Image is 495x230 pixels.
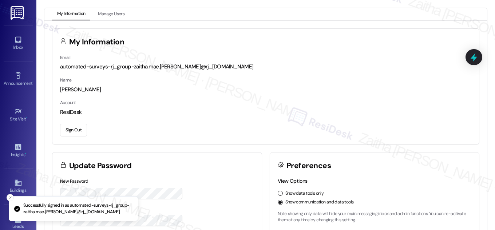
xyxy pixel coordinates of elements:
[32,80,33,85] span: •
[286,162,331,170] h3: Preferences
[60,63,471,71] div: automated-surveys-rj_group-zaitha.mae.[PERSON_NAME]@rj_[DOMAIN_NAME]
[52,8,90,20] button: My Information
[60,108,471,116] div: ResiDesk
[4,177,33,196] a: Buildings
[60,100,76,106] label: Account
[60,86,471,94] div: [PERSON_NAME]
[23,202,132,215] p: Successfully signed in as automated-surveys-rj_group-zaitha.mae.[PERSON_NAME]@rj_[DOMAIN_NAME]
[285,199,354,206] label: Show communication and data tools
[60,178,88,184] label: New Password
[93,8,130,20] button: Manage Users
[278,211,472,223] p: Note: showing only data will hide your main messaging inbox and admin functions. You can re-activ...
[4,105,33,125] a: Site Visit •
[4,33,33,53] a: Inbox
[25,151,26,156] span: •
[69,162,132,170] h3: Update Password
[60,77,72,83] label: Name
[26,115,27,120] span: •
[60,55,70,60] label: Email
[11,6,25,20] img: ResiDesk Logo
[7,194,14,201] button: Close toast
[69,38,124,46] h3: My Information
[285,190,324,197] label: Show data tools only
[4,141,33,160] a: Insights •
[278,178,308,184] label: View Options
[60,124,87,136] button: Sign Out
